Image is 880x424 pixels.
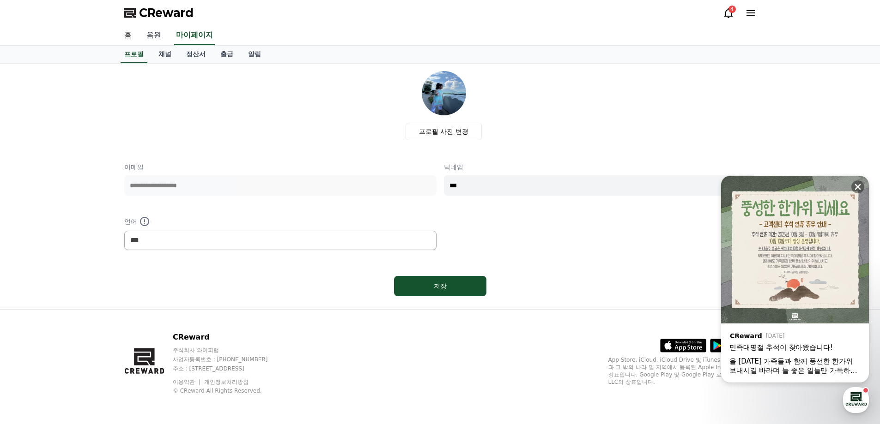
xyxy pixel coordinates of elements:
[241,46,268,63] a: 알림
[85,307,96,314] span: 대화
[117,26,139,45] a: 홈
[139,26,169,45] a: 음원
[174,26,215,45] a: 마이페이지
[121,46,147,63] a: 프로필
[723,7,734,18] a: 4
[173,346,285,354] p: 주식회사 와이피랩
[151,46,179,63] a: 채널
[204,379,249,385] a: 개인정보처리방침
[406,123,482,140] label: 프로필 사진 변경
[173,356,285,363] p: 사업자등록번호 : [PHONE_NUMBER]
[444,162,756,172] p: 닉네임
[124,216,437,227] p: 언어
[3,293,61,316] a: 홈
[173,379,202,385] a: 이용약관
[173,332,285,343] p: CReward
[29,306,35,314] span: 홈
[61,293,119,316] a: 대화
[119,293,177,316] a: 설정
[213,46,241,63] a: 출금
[139,6,194,20] span: CReward
[179,46,213,63] a: 정산서
[608,356,756,386] p: App Store, iCloud, iCloud Drive 및 iTunes Store는 미국과 그 밖의 나라 및 지역에서 등록된 Apple Inc.의 서비스 상표입니다. Goo...
[173,365,285,372] p: 주소 : [STREET_ADDRESS]
[124,6,194,20] a: CReward
[124,162,437,172] p: 이메일
[413,281,468,291] div: 저장
[422,71,466,115] img: profile_image
[728,6,736,13] div: 4
[394,276,486,296] button: 저장
[143,306,154,314] span: 설정
[173,387,285,394] p: © CReward All Rights Reserved.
